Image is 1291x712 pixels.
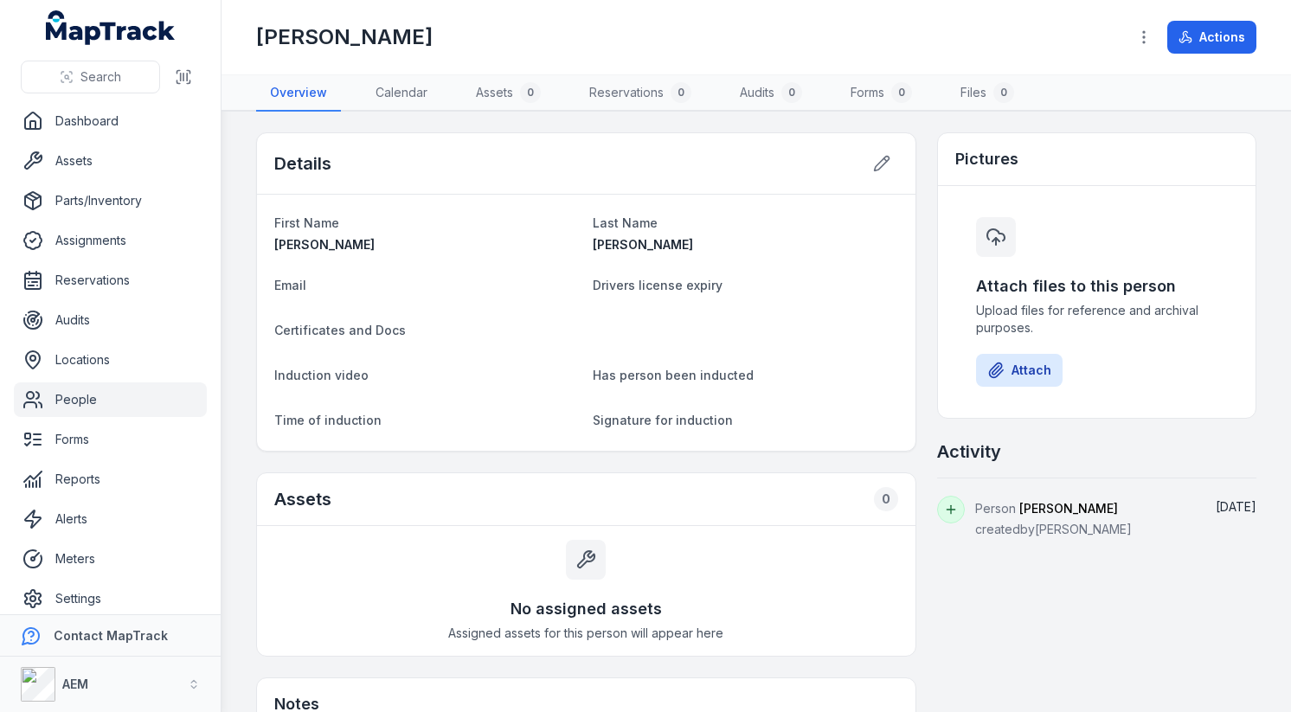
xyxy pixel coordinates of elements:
[21,61,160,93] button: Search
[976,274,1217,298] h3: Attach files to this person
[14,502,207,536] a: Alerts
[274,413,382,427] span: Time of induction
[14,581,207,616] a: Settings
[14,144,207,178] a: Assets
[362,75,441,112] a: Calendar
[593,215,658,230] span: Last Name
[575,75,705,112] a: Reservations0
[781,82,802,103] div: 0
[14,223,207,258] a: Assignments
[1167,21,1256,54] button: Actions
[14,542,207,576] a: Meters
[274,487,331,511] h2: Assets
[54,628,168,643] strong: Contact MapTrack
[14,462,207,497] a: Reports
[993,82,1014,103] div: 0
[274,151,331,176] h2: Details
[256,75,341,112] a: Overview
[593,368,754,382] span: Has person been inducted
[955,147,1018,171] h3: Pictures
[593,413,733,427] span: Signature for induction
[448,625,723,642] span: Assigned assets for this person will appear here
[274,215,339,230] span: First Name
[874,487,898,511] div: 0
[14,343,207,377] a: Locations
[837,75,926,112] a: Forms0
[462,75,555,112] a: Assets0
[947,75,1028,112] a: Files0
[274,278,306,292] span: Email
[593,278,723,292] span: Drivers license expiry
[14,104,207,138] a: Dashboard
[274,368,369,382] span: Induction video
[80,68,121,86] span: Search
[975,501,1132,536] span: Person created by [PERSON_NAME]
[976,302,1217,337] span: Upload files for reference and archival purposes.
[14,263,207,298] a: Reservations
[46,10,176,45] a: MapTrack
[274,323,406,337] span: Certificates and Docs
[976,354,1063,387] button: Attach
[511,597,662,621] h3: No assigned assets
[1019,501,1118,516] span: [PERSON_NAME]
[937,439,1001,464] h2: Activity
[14,303,207,337] a: Audits
[593,237,693,252] span: [PERSON_NAME]
[520,82,541,103] div: 0
[256,23,433,51] h1: [PERSON_NAME]
[14,422,207,457] a: Forms
[671,82,691,103] div: 0
[726,75,816,112] a: Audits0
[1216,499,1256,514] span: [DATE]
[891,82,912,103] div: 0
[14,183,207,218] a: Parts/Inventory
[1216,499,1256,514] time: 28/08/2025, 10:33:57 am
[14,382,207,417] a: People
[274,237,375,252] span: [PERSON_NAME]
[62,677,88,691] strong: AEM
